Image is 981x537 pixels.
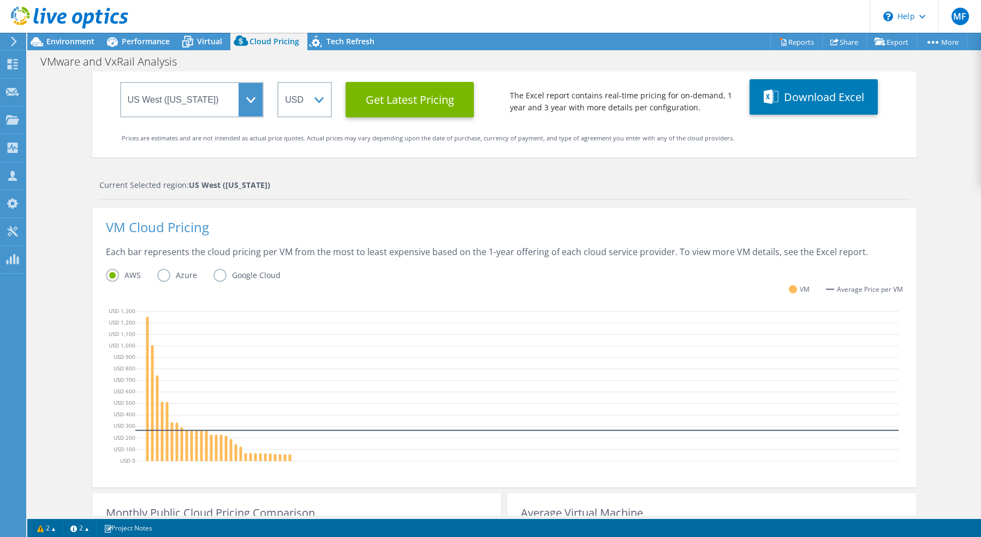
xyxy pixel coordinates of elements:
a: 2 [29,521,63,535]
div: Current Selected region: [99,179,910,191]
a: Project Notes [96,521,160,535]
text: USD 900 [114,353,135,361]
div: Monthly Public Cloud Pricing Comparison [106,507,487,519]
span: Environment [46,36,94,46]
a: Reports [770,33,823,50]
label: AWS [106,269,157,282]
a: 2 [63,521,97,535]
span: Tech Refresh [326,36,374,46]
div: Each bar represents the cloud pricing per VM from the most to least expensive based on the 1-year... [106,246,903,269]
label: Azure [157,269,213,282]
text: USD 300 [114,422,135,429]
a: More [917,33,967,50]
text: USD 700 [114,376,135,383]
div: VM Cloud Pricing [106,221,903,246]
svg: \n [883,11,893,21]
span: MF [952,8,969,25]
div: Prices are estimates and are not intended as actual price quotes. Actual prices may vary dependin... [122,132,887,144]
button: Download Excel [750,79,878,115]
div: Average Virtual Machine [521,507,902,519]
label: Google Cloud [213,269,297,282]
text: USD 1,000 [109,341,135,349]
text: USD 0 [120,456,135,464]
text: USD 600 [114,387,135,395]
span: Performance [122,36,170,46]
div: The Excel report contains real-time pricing for on-demand, 1 year and 3 year with more details pe... [510,90,736,114]
button: Get Latest Pricing [346,82,474,117]
text: USD 500 [114,399,135,406]
text: USD 100 [114,445,135,452]
text: USD 1,100 [109,329,135,337]
text: USD 1,300 [109,306,135,314]
text: USD 400 [114,410,135,418]
text: USD 1,200 [109,318,135,326]
span: Virtual [197,36,222,46]
a: Share [822,33,867,50]
text: USD 200 [114,433,135,441]
span: Average Price per VM [837,284,903,296]
span: Cloud Pricing [249,36,299,46]
strong: US West ([US_STATE]) [189,180,270,190]
h1: VMware and VxRail Analysis [35,56,194,68]
a: Export [866,33,917,50]
span: VM [800,283,810,296]
text: USD 800 [114,364,135,372]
